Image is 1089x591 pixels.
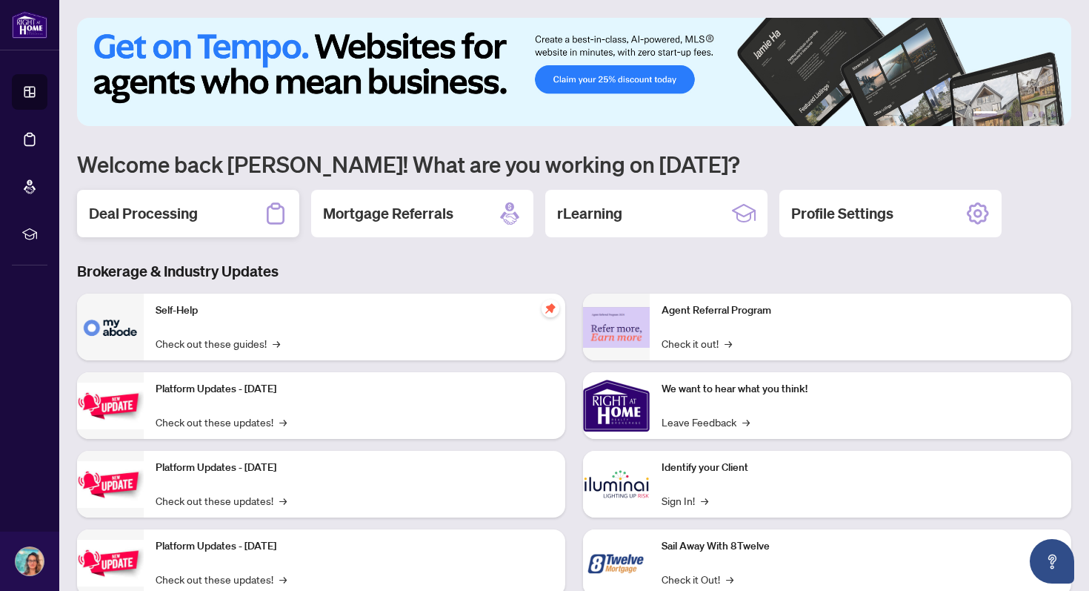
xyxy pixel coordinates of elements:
[662,381,1059,397] p: We want to hear what you think!
[662,414,750,430] a: Leave Feedback→
[77,383,144,429] img: Platform Updates - July 21, 2025
[1015,111,1021,117] button: 3
[662,538,1059,555] p: Sail Away With 8Twelve
[726,571,733,587] span: →
[1030,539,1074,584] button: Open asap
[156,414,287,430] a: Check out these updates!→
[1050,111,1056,117] button: 6
[89,203,198,224] h2: Deal Processing
[156,381,553,397] p: Platform Updates - [DATE]
[583,451,650,518] img: Identify your Client
[662,492,708,509] a: Sign In!→
[583,307,650,348] img: Agent Referral Program
[77,261,1071,282] h3: Brokerage & Industry Updates
[77,150,1071,178] h1: Welcome back [PERSON_NAME]! What are you working on [DATE]?
[725,335,732,351] span: →
[583,372,650,439] img: We want to hear what you think!
[1039,111,1045,117] button: 5
[542,300,559,317] span: pushpin
[77,18,1071,126] img: Slide 0
[156,571,287,587] a: Check out these updates!→
[557,203,622,224] h2: rLearning
[973,111,997,117] button: 1
[156,492,287,509] a: Check out these updates!→
[1027,111,1033,117] button: 4
[662,460,1059,476] p: Identify your Client
[323,203,453,224] h2: Mortgage Referrals
[662,335,732,351] a: Check it out!→
[279,571,287,587] span: →
[279,492,287,509] span: →
[77,294,144,360] img: Self-Help
[77,540,144,587] img: Platform Updates - June 23, 2025
[279,414,287,430] span: →
[77,461,144,508] img: Platform Updates - July 8, 2025
[273,335,280,351] span: →
[156,538,553,555] p: Platform Updates - [DATE]
[12,11,47,39] img: logo
[156,335,280,351] a: Check out these guides!→
[662,571,733,587] a: Check it Out!→
[791,203,893,224] h2: Profile Settings
[742,414,750,430] span: →
[156,303,553,319] p: Self-Help
[1003,111,1009,117] button: 2
[701,492,708,509] span: →
[156,460,553,476] p: Platform Updates - [DATE]
[662,303,1059,319] p: Agent Referral Program
[16,547,44,575] img: Profile Icon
